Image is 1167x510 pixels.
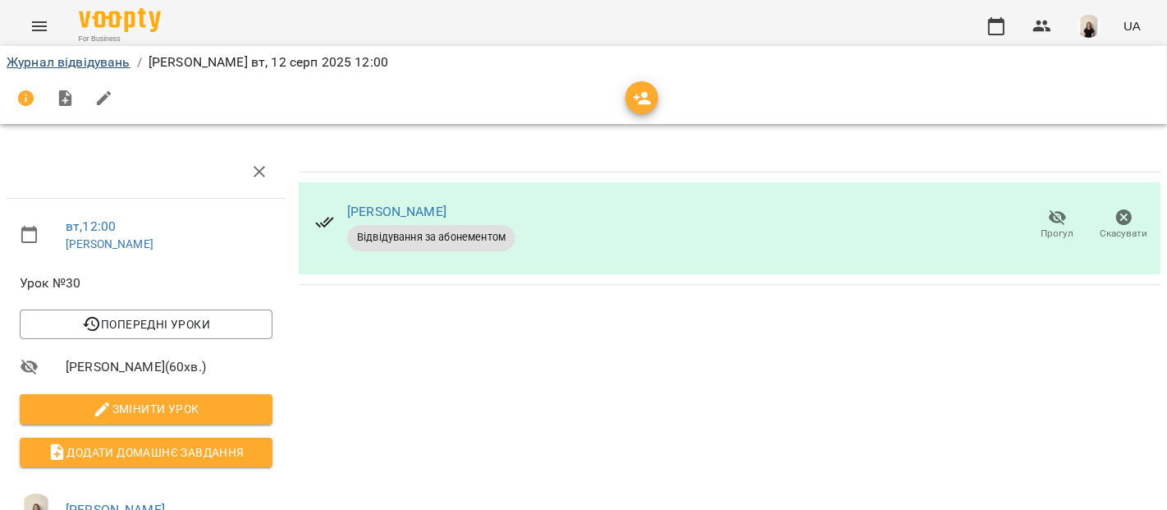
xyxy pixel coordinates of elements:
[1124,17,1141,34] span: UA
[79,8,161,32] img: Voopty Logo
[1091,202,1157,248] button: Скасувати
[20,7,59,46] button: Menu
[149,53,388,72] p: [PERSON_NAME] вт, 12 серп 2025 12:00
[33,443,259,462] span: Додати домашнє завдання
[79,34,161,44] span: For Business
[7,54,130,70] a: Журнал відвідувань
[1041,227,1074,241] span: Прогул
[1078,15,1101,38] img: a3bfcddf6556b8c8331b99a2d66cc7fb.png
[1117,11,1147,41] button: UA
[66,218,116,234] a: вт , 12:00
[347,230,515,245] span: Відвідування за абонементом
[20,438,272,467] button: Додати домашнє завдання
[33,315,259,334] span: Попередні уроки
[347,204,446,219] a: [PERSON_NAME]
[1101,227,1148,241] span: Скасувати
[20,273,272,293] span: Урок №30
[1024,202,1091,248] button: Прогул
[66,237,153,250] a: [PERSON_NAME]
[137,53,142,72] li: /
[20,310,272,339] button: Попередні уроки
[7,53,1160,72] nav: breadcrumb
[20,394,272,424] button: Змінити урок
[66,357,272,377] span: [PERSON_NAME] ( 60 хв. )
[33,399,259,419] span: Змінити урок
